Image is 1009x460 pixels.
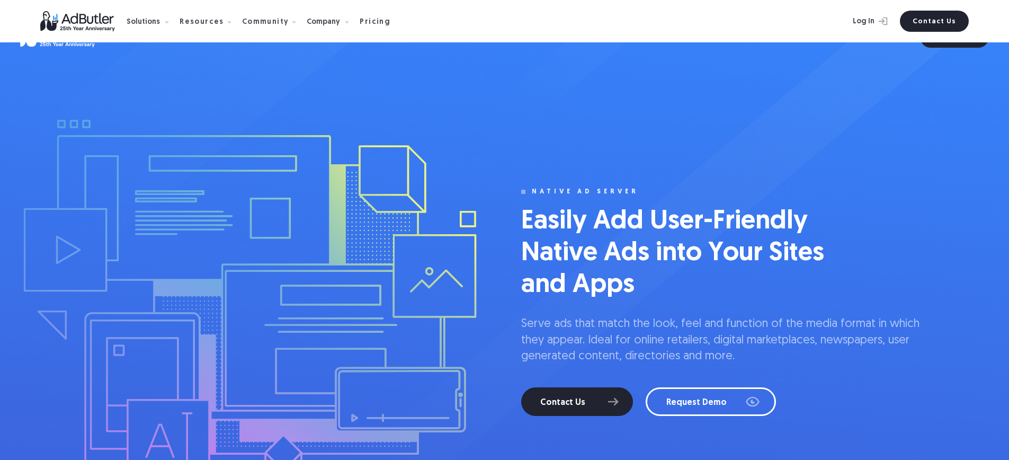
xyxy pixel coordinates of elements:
[532,188,639,196] div: native ad server
[646,387,776,416] a: Request Demo
[127,19,160,26] div: Solutions
[521,206,839,302] h1: Easily Add User-Friendly Native Ads into Your Sites and Apps
[521,387,633,416] a: Contact Us
[307,19,340,26] div: Company
[521,316,922,365] p: Serve ads that match the look, feel and function of the media format in which they appear. Ideal ...
[900,11,969,32] a: Contact Us
[242,19,289,26] div: Community
[360,16,399,26] a: Pricing
[825,11,894,32] a: Log In
[180,19,224,26] div: Resources
[360,19,390,26] div: Pricing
